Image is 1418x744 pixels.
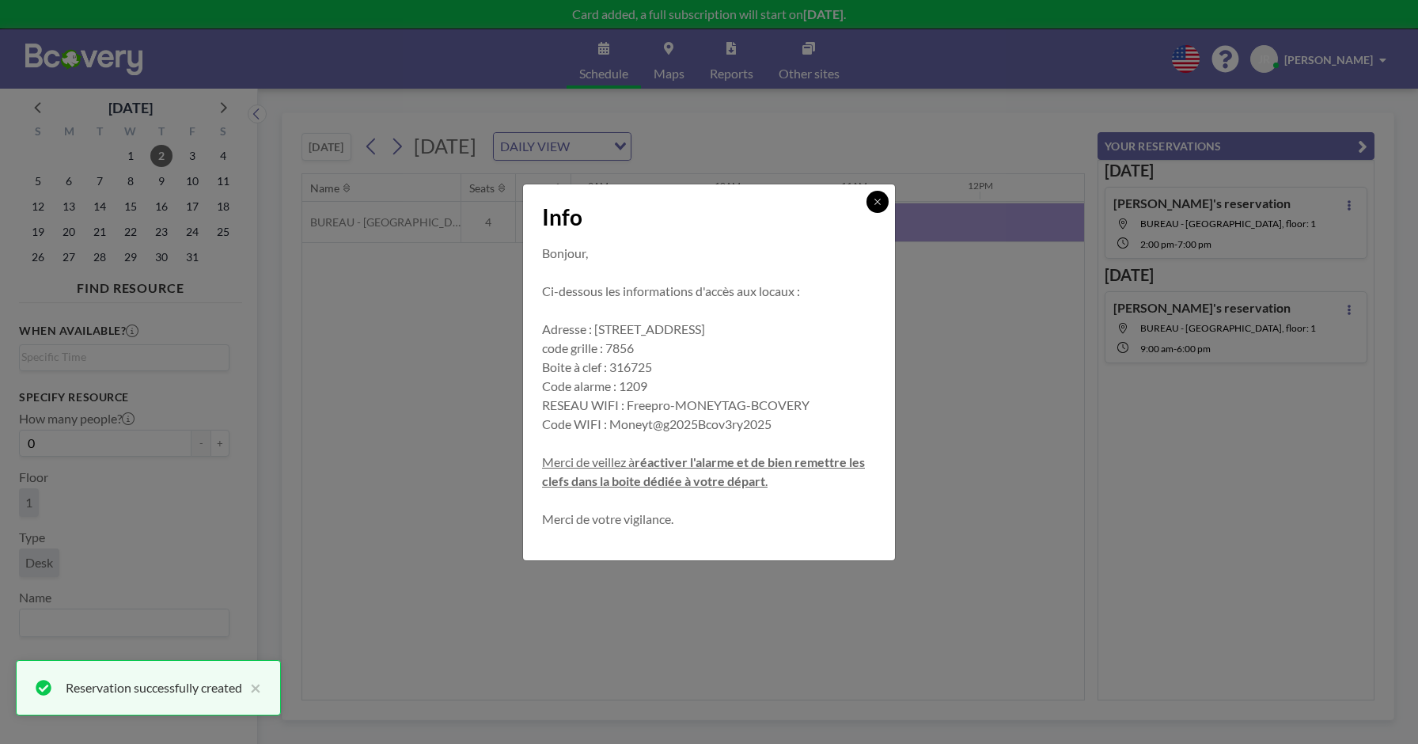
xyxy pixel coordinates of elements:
u: réactiver l'alarme et de bien remettre les clefs dans la boite dédiée à votre départ [542,454,865,488]
div: Reservation successfully created [66,678,242,697]
p: Ci-dessous les informations d'accès aux locaux : [542,282,876,301]
u: . [765,473,768,488]
span: Info [542,203,582,231]
p: Boite à clef : 316725 [542,358,876,377]
p: Adresse : [STREET_ADDRESS] [542,320,876,339]
p: Code WIFI : Moneyt@g2025Bcov3ry2025 [542,415,876,434]
button: close [242,678,261,697]
p: RESEAU WIFI : Freepro-MONEYTAG-BCOVERY [542,396,876,415]
p: Code alarme : 1209 [542,377,876,396]
u: Merci de veillez à [542,454,635,469]
p: Merci de votre vigilance. [542,510,876,529]
p: code grille : 7856 [542,339,876,358]
p: Bonjour, [542,244,876,263]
